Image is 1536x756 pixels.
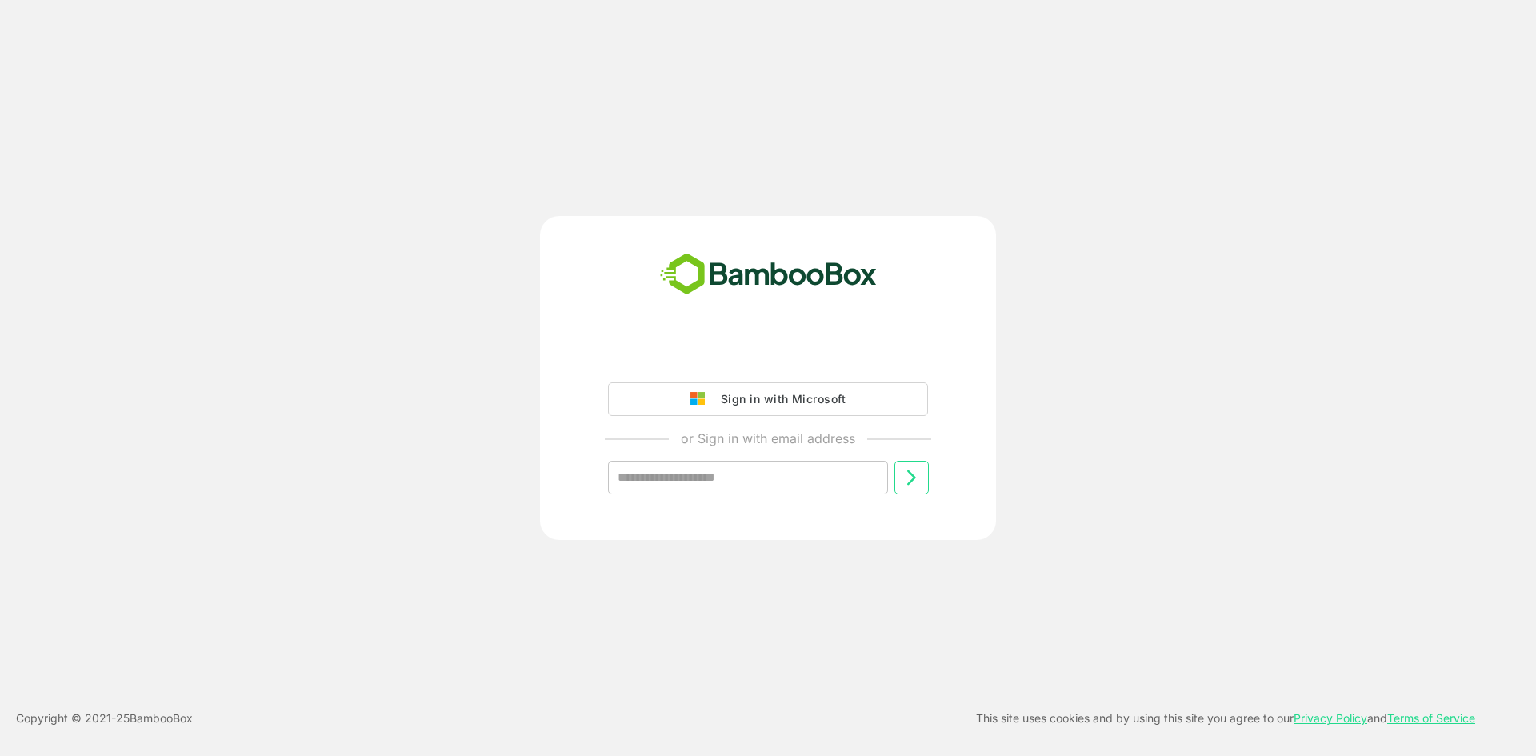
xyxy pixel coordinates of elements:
[1294,711,1367,725] a: Privacy Policy
[976,709,1475,728] p: This site uses cookies and by using this site you agree to our and
[1387,711,1475,725] a: Terms of Service
[651,248,886,301] img: bamboobox
[690,392,713,406] img: google
[16,709,193,728] p: Copyright © 2021- 25 BambooBox
[681,429,855,448] p: or Sign in with email address
[713,389,846,410] div: Sign in with Microsoft
[600,338,936,373] iframe: Sign in with Google Button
